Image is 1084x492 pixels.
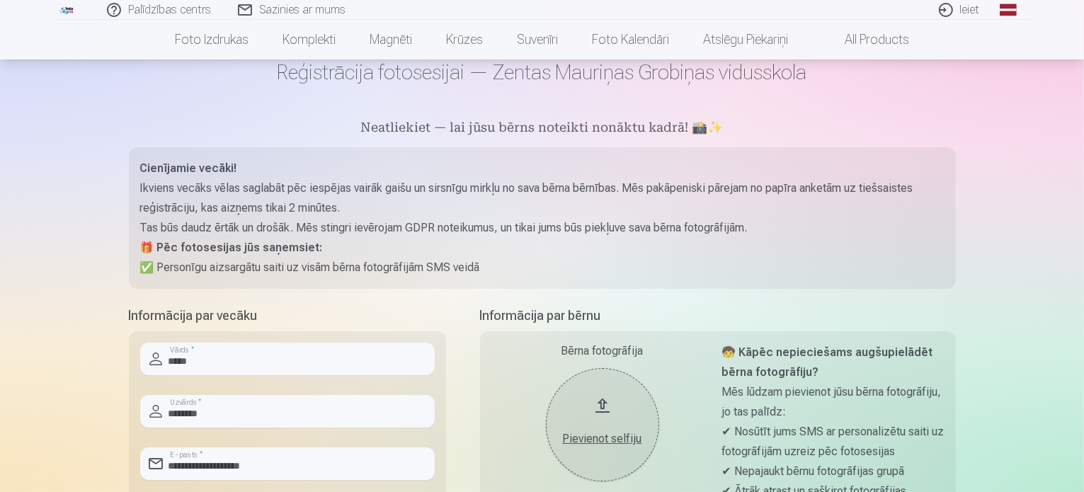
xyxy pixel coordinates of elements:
[546,368,659,481] button: Pievienot selfiju
[686,20,805,59] a: Atslēgu piekariņi
[353,20,429,59] a: Magnēti
[59,6,75,14] img: /fa1
[140,161,237,175] strong: Cienījamie vecāki!
[560,430,645,447] div: Pievienot selfiju
[500,20,575,59] a: Suvenīri
[722,382,945,422] p: Mēs lūdzam pievienot jūsu bērna fotogrāfiju, jo tas palīdz:
[722,422,945,462] p: ✔ Nosūtīt jums SMS ar personalizētu saiti uz fotogrāfijām uzreiz pēc fotosesijas
[575,20,686,59] a: Foto kalendāri
[140,258,945,278] p: ✅ Personīgu aizsargātu saiti uz visām bērna fotogrāfijām SMS veidā
[158,20,266,59] a: Foto izdrukas
[129,59,956,85] h1: Reģistrācija fotosesijai — Zentas Mauriņas Grobiņas vidusskola
[266,20,353,59] a: Komplekti
[140,218,945,238] p: Tas būs daudz ērtāk un drošāk. Mēs stingri ievērojam GDPR noteikumus, un tikai jums būs piekļuve ...
[480,306,956,326] h5: Informācija par bērnu
[722,345,933,379] strong: 🧒 Kāpēc nepieciešams augšupielādēt bērna fotogrāfiju?
[429,20,500,59] a: Krūzes
[805,20,926,59] a: All products
[140,178,945,218] p: Ikviens vecāks vēlas saglabāt pēc iespējas vairāk gaišu un sirsnīgu mirkļu no sava bērna bērnības...
[129,306,446,326] h5: Informācija par vecāku
[491,343,714,360] div: Bērna fotogrāfija
[140,241,323,254] strong: 🎁 Pēc fotosesijas jūs saņemsiet:
[129,119,956,139] h5: Neatliekiet — lai jūsu bērns noteikti nonāktu kadrā! 📸✨
[722,462,945,481] p: ✔ Nepajaukt bērnu fotogrāfijas grupā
